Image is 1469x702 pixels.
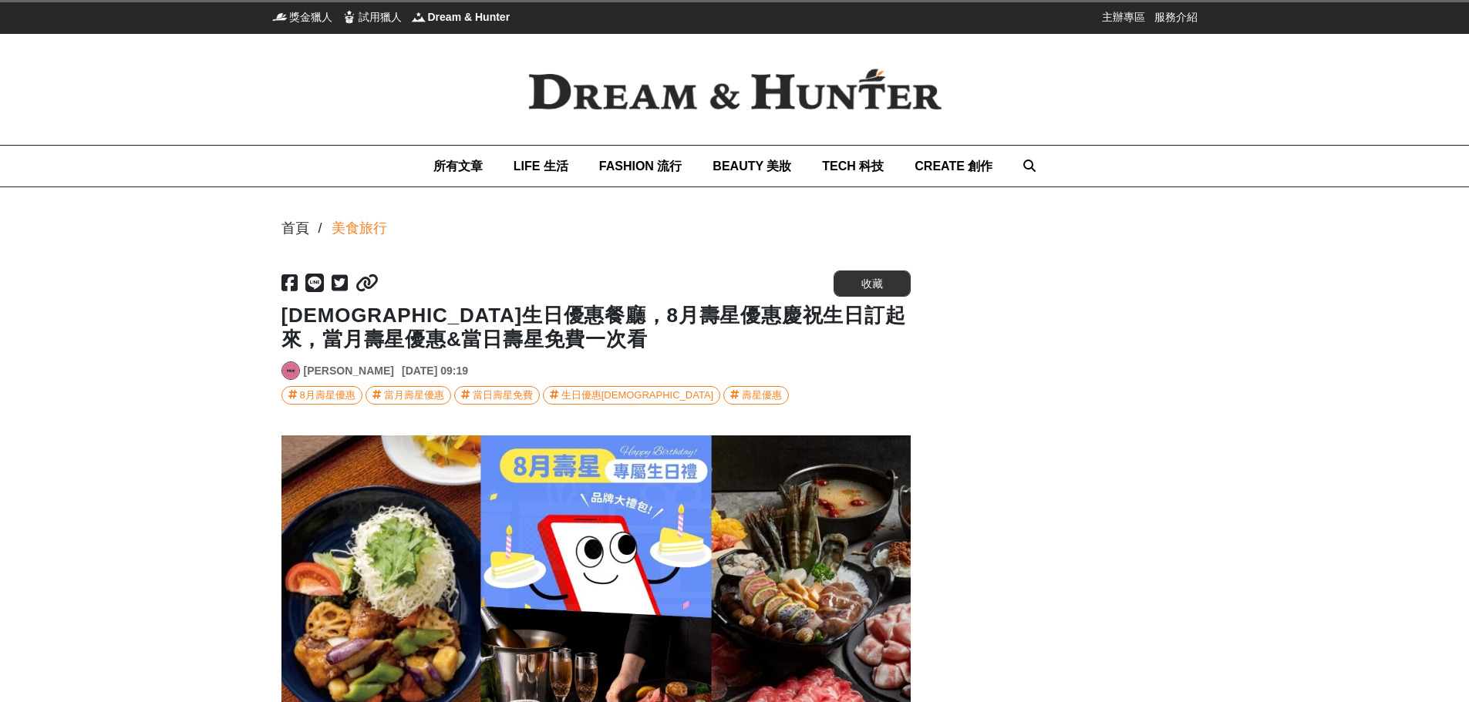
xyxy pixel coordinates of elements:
a: 主辦專區 [1102,9,1145,25]
a: 生日優惠[DEMOGRAPHIC_DATA] [543,386,720,405]
a: BEAUTY 美妝 [713,146,791,186]
a: 試用獵人試用獵人 [342,9,402,25]
a: 當月壽星優惠 [366,386,451,405]
a: CREATE 創作 [915,146,992,186]
div: 當月壽星優惠 [384,387,444,404]
a: FASHION 流行 [599,146,682,186]
span: CREATE 創作 [915,160,992,173]
a: Dream & HunterDream & Hunter [411,9,510,25]
div: 當日壽星免費 [473,387,533,404]
div: 生日優惠[DEMOGRAPHIC_DATA] [561,387,713,404]
img: Dream & Hunter [504,44,966,135]
img: 試用獵人 [342,9,357,25]
a: 獎金獵人獎金獵人 [272,9,332,25]
img: 獎金獵人 [272,9,288,25]
span: Dream & Hunter [428,9,510,25]
a: Avatar [281,361,300,380]
span: LIFE 生活 [514,160,568,173]
div: / [318,218,322,239]
span: TECH 科技 [822,160,884,173]
span: 獎金獵人 [289,9,332,25]
a: 8月壽星優惠 [281,386,362,405]
span: 試用獵人 [359,9,402,25]
button: 收藏 [834,270,911,297]
a: 美食旅行 [332,218,387,239]
a: TECH 科技 [822,146,884,186]
h1: [DEMOGRAPHIC_DATA]生日優惠餐廳，8月壽星優惠慶祝生日訂起來，當月壽星優惠&當日壽星免費一次看 [281,304,911,351]
div: 壽星優惠 [742,387,782,404]
a: 服務介紹 [1154,9,1198,25]
div: 首頁 [281,218,309,239]
a: 當日壽星免費 [454,386,540,405]
span: 所有文章 [433,160,483,173]
a: [PERSON_NAME] [304,363,394,379]
div: [DATE] 09:19 [402,363,468,379]
img: Dream & Hunter [411,9,426,25]
div: 8月壽星優惠 [300,387,355,404]
span: BEAUTY 美妝 [713,160,791,173]
a: 壽星優惠 [723,386,789,405]
span: FASHION 流行 [599,160,682,173]
a: LIFE 生活 [514,146,568,186]
img: Avatar [282,362,299,379]
a: 所有文章 [433,146,483,186]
